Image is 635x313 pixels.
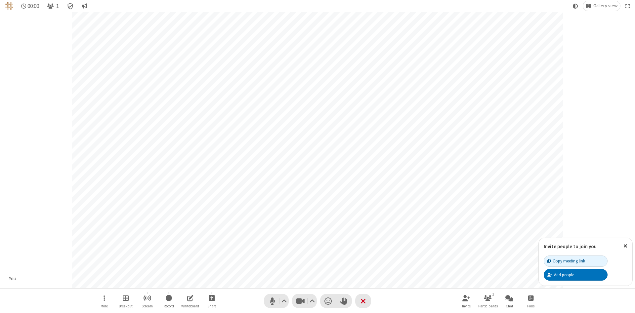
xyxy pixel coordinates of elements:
button: Raise hand [336,294,352,308]
button: Video setting [308,294,317,308]
span: Stream [142,304,153,308]
span: Record [164,304,174,308]
span: More [101,304,108,308]
button: Audio settings [280,294,289,308]
button: Close popover [618,238,632,254]
button: Open menu [94,292,114,310]
button: Invite participants (Alt+I) [456,292,476,310]
span: Share [207,304,216,308]
span: Participants [478,304,498,308]
button: Stop video (Alt+V) [292,294,317,308]
button: Start recording [159,292,179,310]
button: Using system theme [570,1,581,11]
button: Open poll [521,292,541,310]
button: Manage Breakout Rooms [116,292,136,310]
button: Open chat [499,292,519,310]
button: Open participant list [44,1,62,11]
button: End or leave meeting [355,294,371,308]
button: Copy meeting link [544,255,608,267]
div: Copy meeting link [547,258,585,264]
button: Start sharing [202,292,222,310]
span: Chat [506,304,513,308]
button: Start streaming [137,292,157,310]
span: 00:00 [27,3,39,9]
span: Breakout [119,304,133,308]
img: QA Selenium DO NOT DELETE OR CHANGE [5,2,13,10]
span: Whiteboard [181,304,199,308]
button: Fullscreen [623,1,633,11]
div: 1 [490,291,496,297]
button: Conversation [79,1,90,11]
button: Send a reaction [320,294,336,308]
span: Polls [527,304,534,308]
div: Timer [19,1,42,11]
div: Meeting details Encryption enabled [64,1,77,11]
button: Open shared whiteboard [180,292,200,310]
span: Invite [462,304,471,308]
button: Add people [544,269,608,280]
div: You [7,275,19,283]
span: 1 [56,3,59,9]
button: Open participant list [478,292,498,310]
button: Change layout [583,1,620,11]
label: Invite people to join you [544,243,597,250]
button: Mute (Alt+A) [264,294,289,308]
span: Gallery view [593,3,617,9]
